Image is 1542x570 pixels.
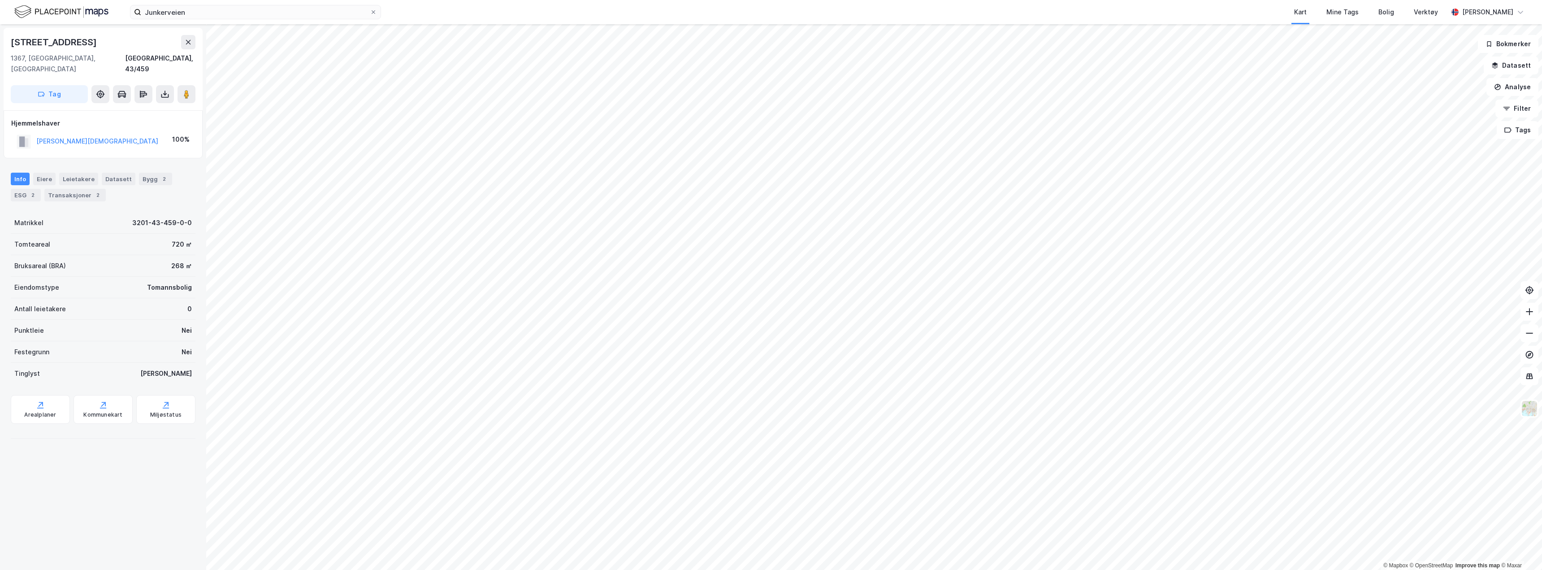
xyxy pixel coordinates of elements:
[160,174,169,183] div: 2
[11,189,41,201] div: ESG
[187,304,192,314] div: 0
[141,5,370,19] input: Søk på adresse, matrikkel, gårdeiere, leietakere eller personer
[1462,7,1513,17] div: [PERSON_NAME]
[44,189,106,201] div: Transaksjoner
[182,325,192,336] div: Nei
[172,239,192,250] div: 720 ㎡
[59,173,98,185] div: Leietakere
[1294,7,1307,17] div: Kart
[14,218,43,228] div: Matrikkel
[1521,400,1538,417] img: Z
[150,411,182,418] div: Miljøstatus
[125,53,195,74] div: [GEOGRAPHIC_DATA], 43/459
[11,173,30,185] div: Info
[1414,7,1438,17] div: Verktøy
[83,411,122,418] div: Kommunekart
[14,325,44,336] div: Punktleie
[1495,100,1538,117] button: Filter
[171,261,192,271] div: 268 ㎡
[14,4,108,20] img: logo.f888ab2527a4732fd821a326f86c7f29.svg
[139,173,172,185] div: Bygg
[1497,527,1542,570] div: Kontrollprogram for chat
[14,368,40,379] div: Tinglyst
[33,173,56,185] div: Eiere
[182,347,192,357] div: Nei
[14,239,50,250] div: Tomteareal
[1455,562,1500,569] a: Improve this map
[11,35,99,49] div: [STREET_ADDRESS]
[1478,35,1538,53] button: Bokmerker
[1383,562,1408,569] a: Mapbox
[14,282,59,293] div: Eiendomstype
[14,347,49,357] div: Festegrunn
[1497,527,1542,570] iframe: Chat Widget
[1378,7,1394,17] div: Bolig
[14,261,66,271] div: Bruksareal (BRA)
[24,411,56,418] div: Arealplaner
[11,118,195,129] div: Hjemmelshaver
[147,282,192,293] div: Tomannsbolig
[1497,121,1538,139] button: Tags
[172,134,190,145] div: 100%
[11,85,88,103] button: Tag
[140,368,192,379] div: [PERSON_NAME]
[102,173,135,185] div: Datasett
[1486,78,1538,96] button: Analyse
[1410,562,1453,569] a: OpenStreetMap
[1326,7,1359,17] div: Mine Tags
[132,218,192,228] div: 3201-43-459-0-0
[11,53,125,74] div: 1367, [GEOGRAPHIC_DATA], [GEOGRAPHIC_DATA]
[1484,57,1538,74] button: Datasett
[93,191,102,200] div: 2
[28,191,37,200] div: 2
[14,304,66,314] div: Antall leietakere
